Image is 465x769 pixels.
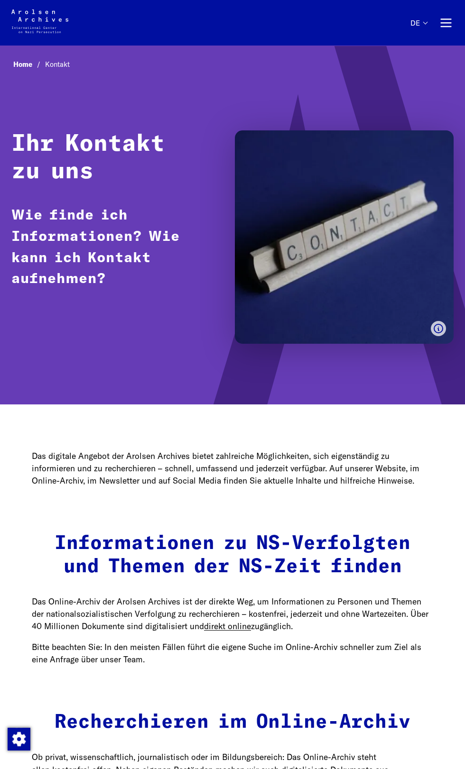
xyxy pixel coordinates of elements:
[431,321,446,336] button: Bildunterschrift anzeigen
[32,450,433,487] p: Das digitale Angebot der Arolsen Archives bietet zahlreiche Möglichkeiten, sich eigenständig zu i...
[13,60,45,69] a: Home
[204,621,251,631] a: direkt online
[8,728,30,751] img: Zustimmung ändern
[410,9,454,37] nav: Primär
[55,534,410,576] strong: Informationen zu NS-Verfolgten und Themen der NS-Zeit finden
[7,727,30,750] div: Zustimmung ändern
[32,641,433,666] p: Bitte beachten Sie: In den meisten Fällen führt die eigene Suche im Online-Archiv schneller zum Z...
[11,57,454,72] nav: Breadcrumb
[45,60,70,69] span: Kontakt
[32,711,433,734] h2: Recherchieren im Online-Archiv
[11,133,165,183] strong: Ihr Kontakt zu uns
[410,19,427,46] button: Deutsch, Sprachauswahl
[11,205,216,290] p: Wie finde ich Informationen? Wie kann ich Kontakt aufnehmen?
[32,595,433,632] p: Das Online-Archiv der Arolsen Archives ist der direkte Weg, um Informationen zu Personen und Them...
